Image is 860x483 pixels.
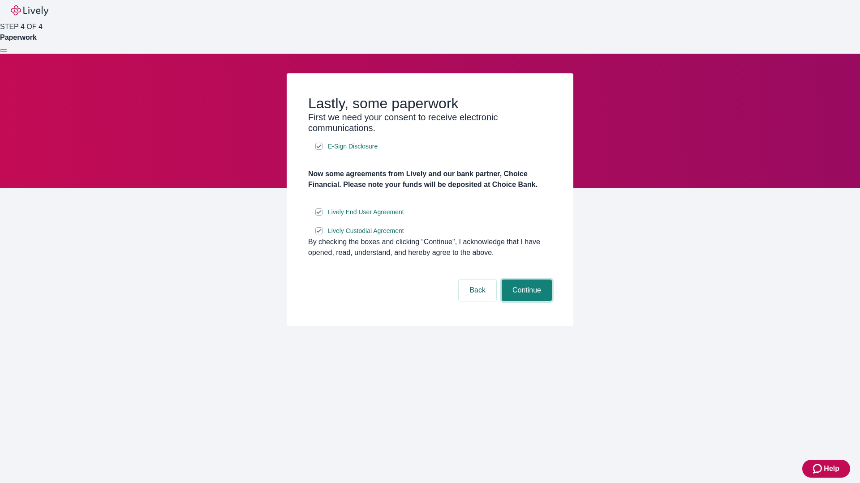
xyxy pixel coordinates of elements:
button: Continue [502,280,552,301]
h2: Lastly, some paperwork [308,95,552,112]
span: Lively Custodial Agreement [328,226,404,236]
a: e-sign disclosure document [326,225,406,237]
button: Zendesk support iconHelp [802,460,850,478]
svg: Zendesk support icon [813,463,824,474]
div: By checking the boxes and clicking “Continue", I acknowledge that I have opened, read, understand... [308,237,552,258]
img: Lively [11,5,48,16]
span: Lively End User Agreement [328,208,404,217]
a: e-sign disclosure document [326,207,406,218]
button: Back [459,280,496,301]
h4: Now some agreements from Lively and our bank partner, Choice Financial. Please note your funds wi... [308,169,552,190]
span: E-Sign Disclosure [328,142,378,151]
span: Help [824,463,839,474]
a: e-sign disclosure document [326,141,379,152]
h3: First we need your consent to receive electronic communications. [308,112,552,133]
